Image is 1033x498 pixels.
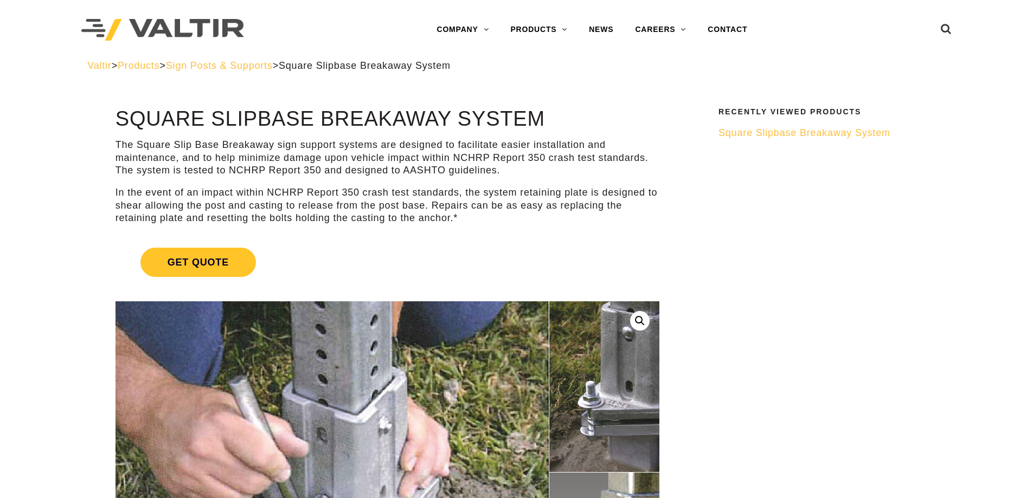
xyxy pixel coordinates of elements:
a: Get Quote [116,235,659,290]
img: Valtir [81,19,244,41]
p: The Square Slip Base Breakaway sign support systems are designed to facilitate easier installatio... [116,139,659,177]
h1: Square Slipbase Breakaway System [116,108,659,131]
a: COMPANY [426,19,499,41]
div: > > > [87,60,946,72]
a: Products [118,60,159,71]
span: Square Slipbase Breakaway System [279,60,451,71]
h2: Recently Viewed Products [718,108,939,116]
p: In the event of an impact within NCHRP Report 350 crash test standards, the system retaining plat... [116,186,659,224]
a: NEWS [578,19,624,41]
a: Square Slipbase Breakaway System [718,127,939,139]
a: Sign Posts & Supports [166,60,273,71]
a: CAREERS [624,19,697,41]
a: Valtir [87,60,111,71]
a: CONTACT [697,19,758,41]
span: Get Quote [140,248,256,277]
a: PRODUCTS [499,19,578,41]
span: Square Slipbase Breakaway System [718,127,890,138]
